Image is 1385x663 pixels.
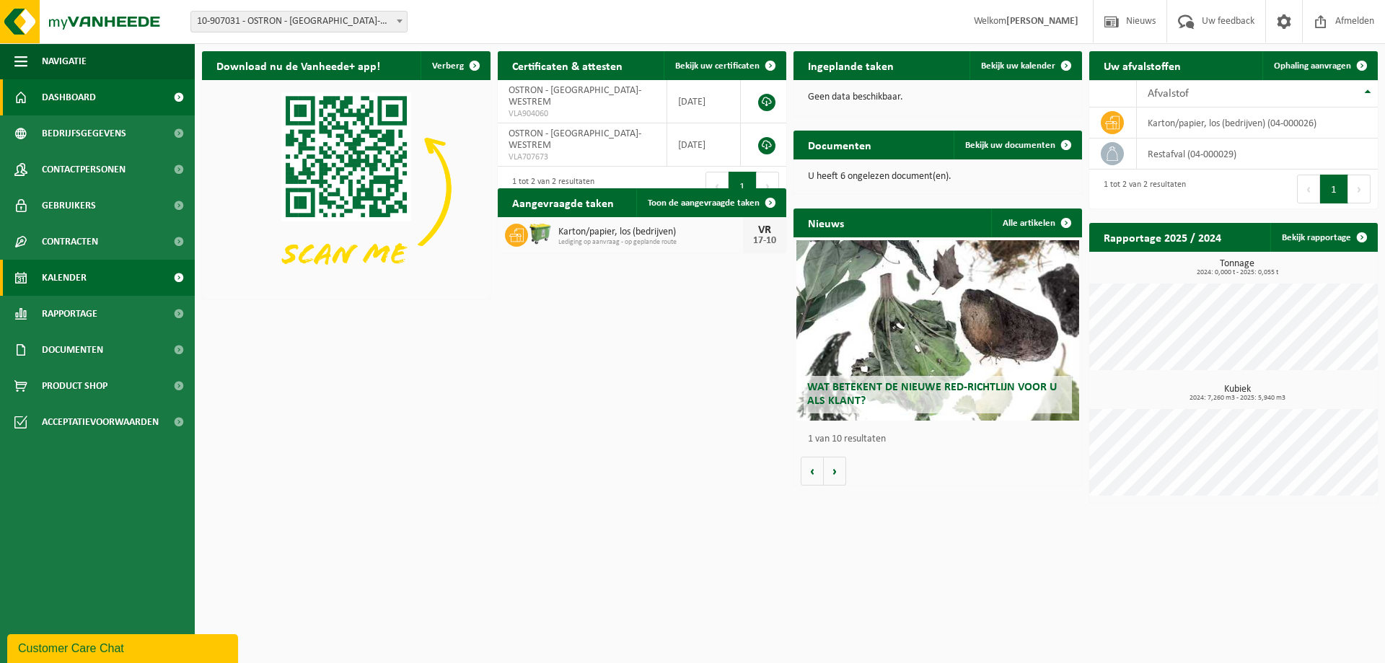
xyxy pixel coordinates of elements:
h2: Rapportage 2025 / 2024 [1089,223,1236,251]
span: VLA904060 [509,108,656,120]
div: 17-10 [750,236,779,246]
span: Wat betekent de nieuwe RED-richtlijn voor u als klant? [807,382,1057,407]
span: Gebruikers [42,188,96,224]
span: OSTRON - [GEOGRAPHIC_DATA]-WESTREM [509,128,641,151]
span: Product Shop [42,368,107,404]
h3: Tonnage [1096,259,1378,276]
span: Ophaling aanvragen [1274,61,1351,71]
span: Contracten [42,224,98,260]
h3: Kubiek [1096,385,1378,402]
button: 1 [729,172,757,201]
span: Documenten [42,332,103,368]
button: Next [757,172,779,201]
span: Bekijk uw certificaten [675,61,760,71]
button: Next [1348,175,1371,203]
button: Previous [705,172,729,201]
div: 1 tot 2 van 2 resultaten [1096,173,1186,205]
span: Dashboard [42,79,96,115]
span: 2024: 7,260 m3 - 2025: 5,940 m3 [1096,395,1378,402]
p: U heeft 6 ongelezen document(en). [808,172,1068,182]
a: Bekijk uw kalender [969,51,1081,80]
h2: Uw afvalstoffen [1089,51,1195,79]
div: 1 tot 2 van 2 resultaten [505,170,594,202]
button: Previous [1297,175,1320,203]
span: 10-907031 - OSTRON - SINT-DENIJS-WESTREM [190,11,408,32]
img: WB-0660-HPE-GN-50 [528,221,553,246]
h2: Download nu de Vanheede+ app! [202,51,395,79]
h2: Documenten [793,131,886,159]
h2: Nieuws [793,208,858,237]
span: 2024: 0,000 t - 2025: 0,055 t [1096,269,1378,276]
span: VLA707673 [509,152,656,163]
a: Wat betekent de nieuwe RED-richtlijn voor u als klant? [796,240,1079,421]
span: Karton/papier, los (bedrijven) [558,227,743,238]
td: [DATE] [667,80,741,123]
span: Rapportage [42,296,97,332]
div: VR [750,224,779,236]
td: restafval (04-000029) [1137,139,1378,170]
span: Bekijk uw documenten [965,141,1055,150]
span: OSTRON - [GEOGRAPHIC_DATA]-WESTREM [509,85,641,107]
button: 1 [1320,175,1348,203]
p: 1 van 10 resultaten [808,434,1075,444]
button: Verberg [421,51,489,80]
img: Download de VHEPlus App [202,80,491,297]
span: Afvalstof [1148,88,1189,100]
span: Verberg [432,61,464,71]
a: Bekijk uw certificaten [664,51,785,80]
p: Geen data beschikbaar. [808,92,1068,102]
h2: Aangevraagde taken [498,188,628,216]
a: Ophaling aanvragen [1262,51,1376,80]
td: karton/papier, los (bedrijven) (04-000026) [1137,107,1378,139]
span: Navigatie [42,43,87,79]
a: Toon de aangevraagde taken [636,188,785,217]
span: Contactpersonen [42,152,126,188]
a: Bekijk rapportage [1270,223,1376,252]
strong: [PERSON_NAME] [1006,16,1078,27]
h2: Ingeplande taken [793,51,908,79]
a: Bekijk uw documenten [954,131,1081,159]
td: [DATE] [667,123,741,167]
span: Kalender [42,260,87,296]
span: Acceptatievoorwaarden [42,404,159,440]
span: Bedrijfsgegevens [42,115,126,152]
button: Volgende [824,457,846,486]
span: 10-907031 - OSTRON - SINT-DENIJS-WESTREM [191,12,407,32]
span: Bekijk uw kalender [981,61,1055,71]
span: Lediging op aanvraag - op geplande route [558,238,743,247]
span: Toon de aangevraagde taken [648,198,760,208]
iframe: chat widget [7,631,241,663]
button: Vorige [801,457,824,486]
h2: Certificaten & attesten [498,51,637,79]
a: Alle artikelen [991,208,1081,237]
